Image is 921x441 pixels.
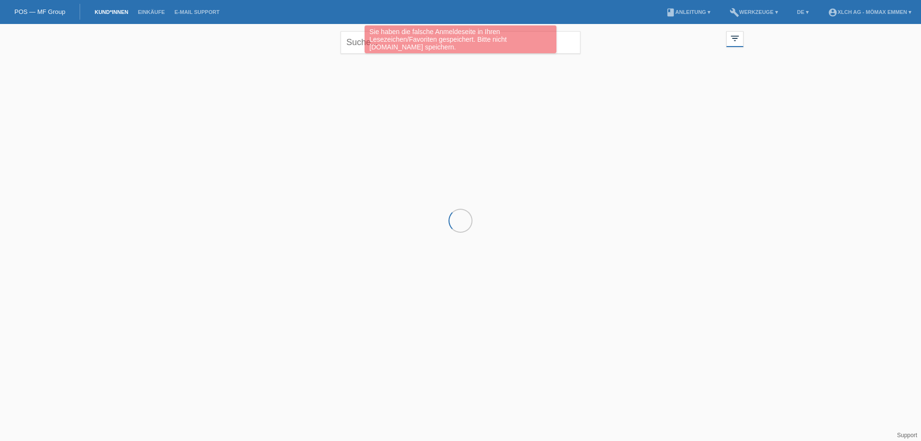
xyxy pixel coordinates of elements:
i: book [666,8,675,17]
a: E-Mail Support [170,9,224,15]
a: POS — MF Group [14,8,65,15]
div: Sie haben die falsche Anmeldeseite in Ihren Lesezeichen/Favoriten gespeichert. Bitte nicht [DOMAI... [365,25,556,53]
a: buildWerkzeuge ▾ [725,9,783,15]
a: Einkäufe [133,9,169,15]
a: DE ▾ [792,9,814,15]
i: build [730,8,739,17]
a: bookAnleitung ▾ [661,9,715,15]
i: account_circle [828,8,838,17]
a: Kund*innen [90,9,133,15]
a: Support [897,432,917,439]
a: account_circleXLCH AG - Mömax Emmen ▾ [823,9,916,15]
